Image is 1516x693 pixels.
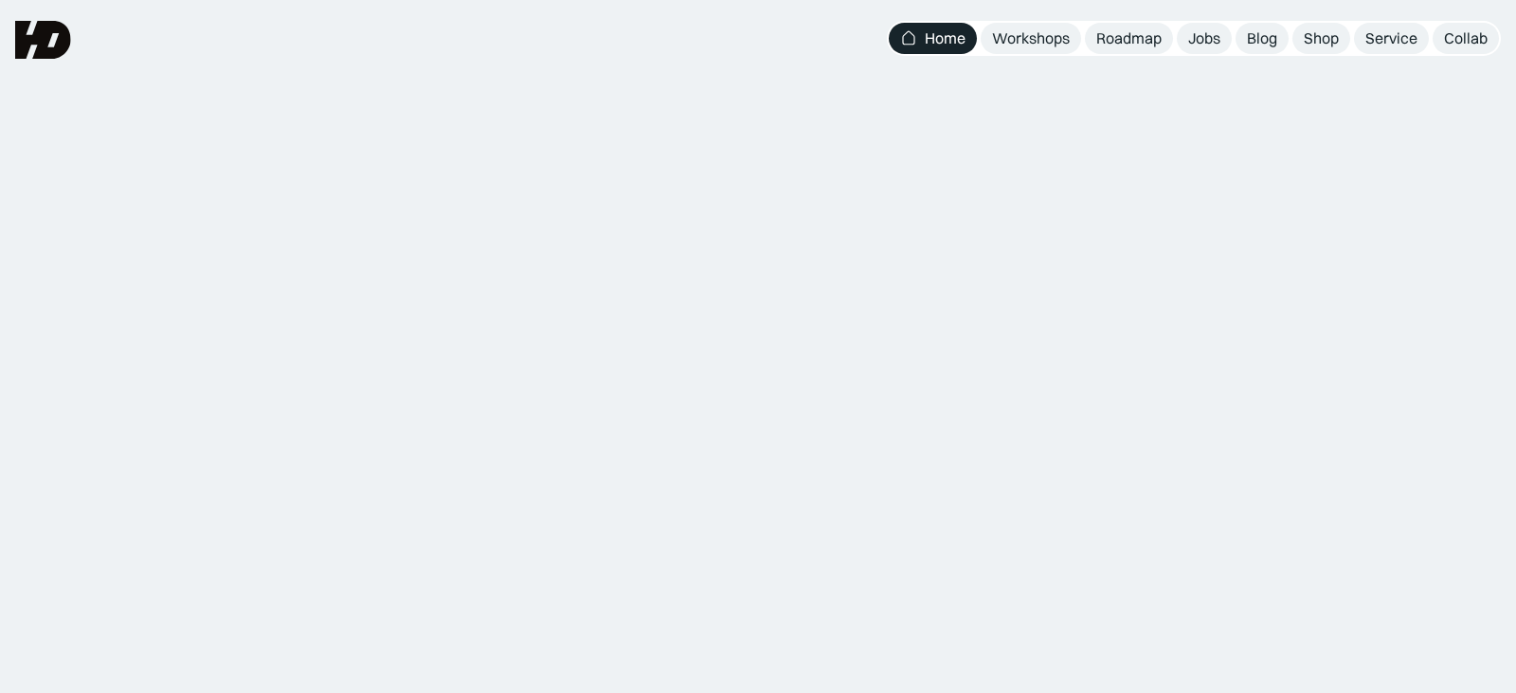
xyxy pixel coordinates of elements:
[889,23,977,54] a: Home
[1177,23,1232,54] a: Jobs
[1292,23,1350,54] a: Shop
[1188,28,1220,48] div: Jobs
[1247,28,1277,48] div: Blog
[1085,23,1173,54] a: Roadmap
[1444,28,1488,48] div: Collab
[992,28,1070,48] div: Workshops
[1365,28,1417,48] div: Service
[1304,28,1339,48] div: Shop
[925,28,966,48] div: Home
[1096,28,1162,48] div: Roadmap
[1354,23,1429,54] a: Service
[981,23,1081,54] a: Workshops
[1236,23,1289,54] a: Blog
[1433,23,1499,54] a: Collab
